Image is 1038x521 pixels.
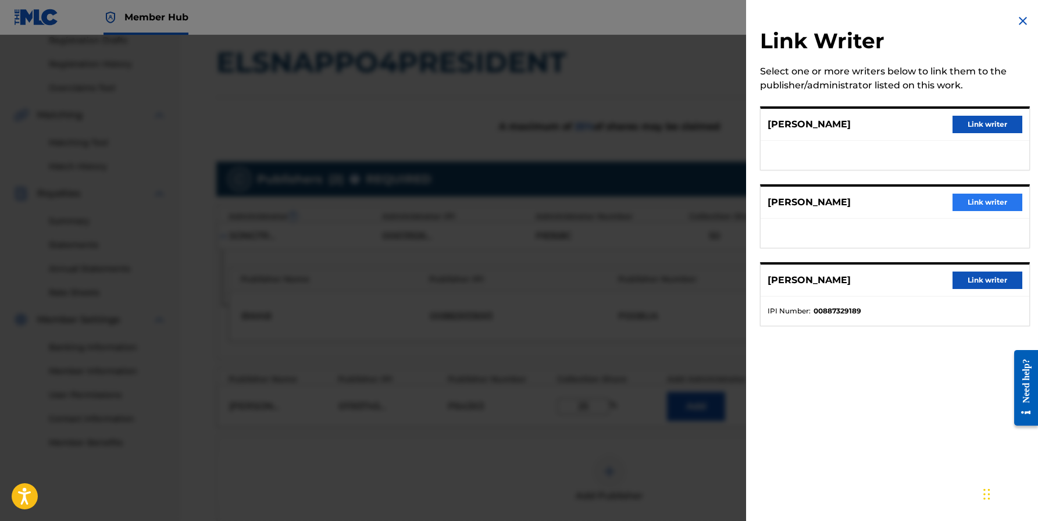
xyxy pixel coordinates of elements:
[983,477,990,512] div: Drag
[768,306,811,316] span: IPI Number :
[768,273,851,287] p: [PERSON_NAME]
[104,10,117,24] img: Top Rightsholder
[1005,340,1038,436] iframe: Resource Center
[814,306,861,316] strong: 00887329189
[980,465,1038,521] iframe: Chat Widget
[953,116,1022,133] button: Link writer
[768,195,851,209] p: [PERSON_NAME]
[760,65,1030,92] div: Select one or more writers below to link them to the publisher/administrator listed on this work.
[124,10,188,24] span: Member Hub
[760,28,1030,58] h2: Link Writer
[953,272,1022,289] button: Link writer
[14,9,59,26] img: MLC Logo
[953,194,1022,211] button: Link writer
[768,117,851,131] p: [PERSON_NAME]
